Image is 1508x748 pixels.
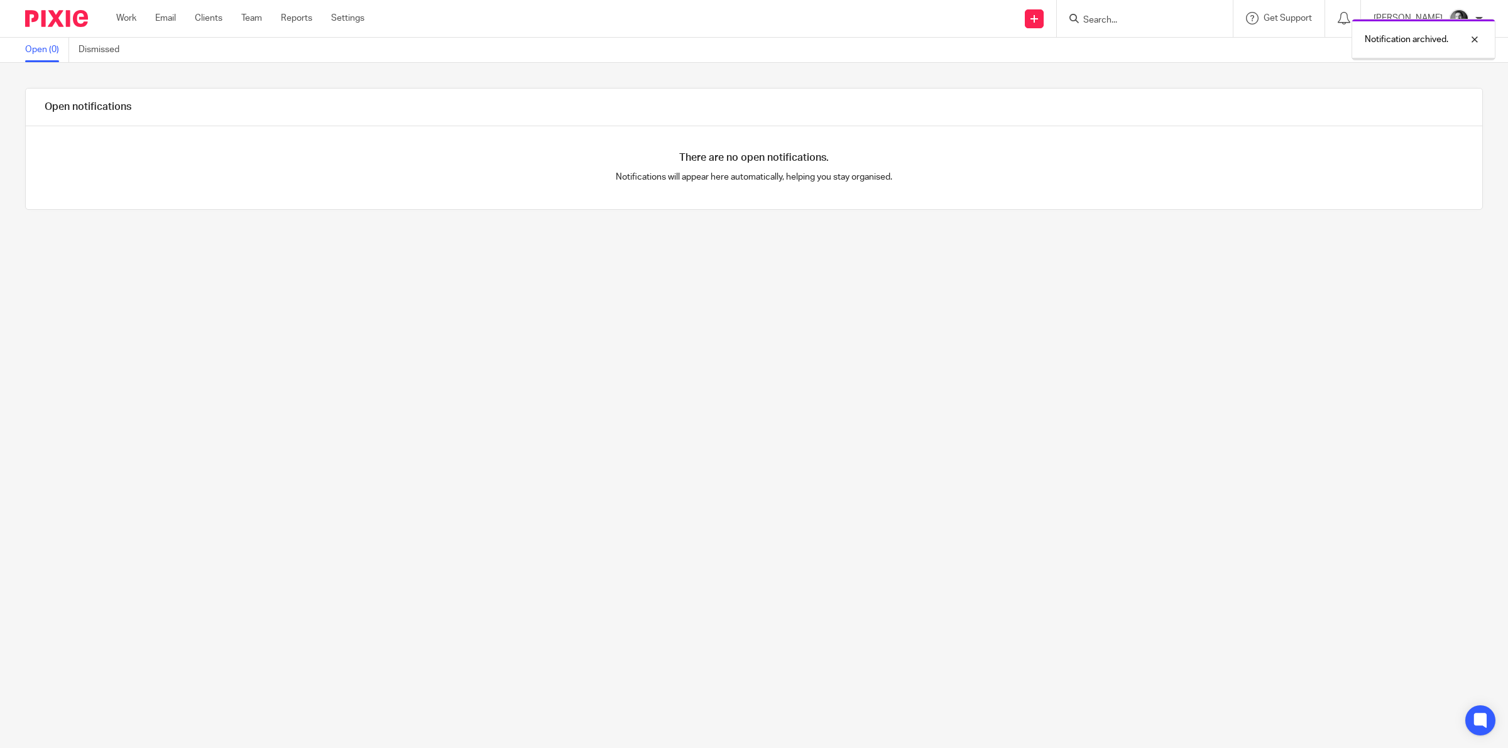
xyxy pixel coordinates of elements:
[45,100,131,114] h1: Open notifications
[116,12,136,24] a: Work
[679,151,829,165] h4: There are no open notifications.
[241,12,262,24] a: Team
[1365,33,1448,46] p: Notification archived.
[25,38,69,62] a: Open (0)
[390,171,1118,183] p: Notifications will appear here automatically, helping you stay organised.
[79,38,129,62] a: Dismissed
[195,12,222,24] a: Clients
[1449,9,1469,29] img: DSC_9061-3.jpg
[155,12,176,24] a: Email
[281,12,312,24] a: Reports
[331,12,364,24] a: Settings
[25,10,88,27] img: Pixie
